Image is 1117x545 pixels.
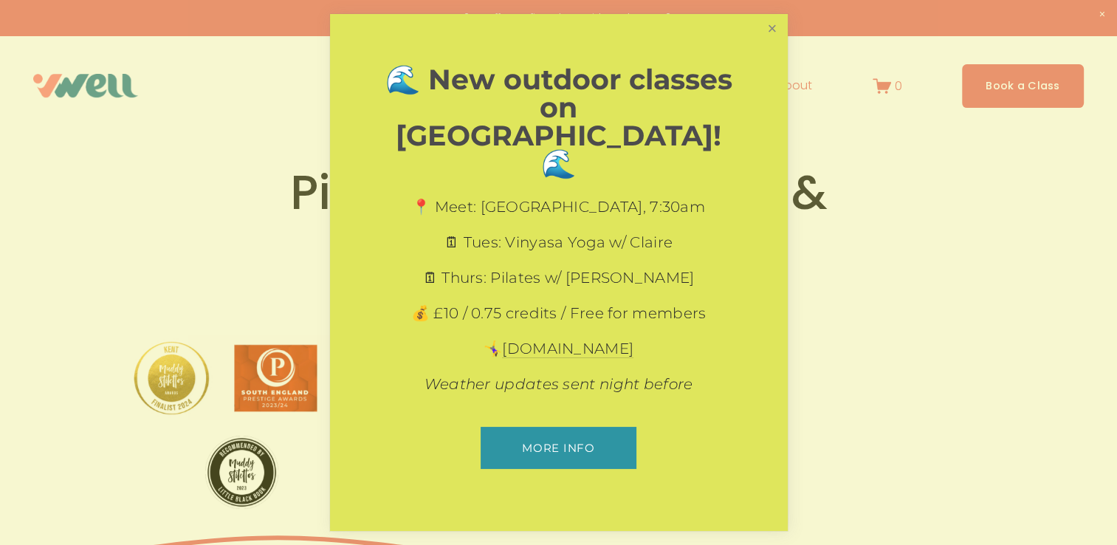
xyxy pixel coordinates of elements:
p: 🗓 Tues: Vinyasa Yoga w/ Claire [382,232,736,253]
p: 📍 Meet: [GEOGRAPHIC_DATA], 7:30am [382,196,736,217]
h1: 🌊 New outdoor classes on [GEOGRAPHIC_DATA]! 🌊 [382,66,736,178]
p: 🤸‍♀️ [382,338,736,359]
em: Weather updates sent night before [425,375,693,393]
p: 💰 £10 / 0.75 credits / Free for members [382,303,736,323]
a: More info [481,427,636,469]
a: Close [759,16,785,42]
a: [DOMAIN_NAME] [502,340,633,358]
p: 🗓 Thurs: Pilates w/ [PERSON_NAME] [382,267,736,288]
